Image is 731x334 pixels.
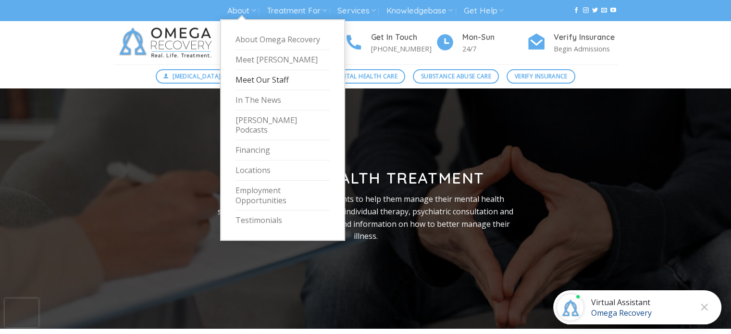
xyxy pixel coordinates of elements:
a: Locations [235,161,330,181]
a: Follow on Twitter [592,7,598,14]
h4: Mon-Sun [462,31,527,44]
span: Mental Health Care [334,72,397,81]
p: Omega Recovery works with clients to help them manage their mental health symptoms by providing g... [210,193,521,242]
a: Get In Touch [PHONE_NUMBER] [344,31,435,55]
span: [MEDICAL_DATA] [173,72,221,81]
p: 24/7 [462,43,527,54]
a: About Omega Recovery [235,30,330,50]
a: In The News [235,90,330,111]
img: Omega Recovery [113,21,222,64]
a: Follow on YouTube [610,7,616,14]
a: Meet [PERSON_NAME] [235,50,330,70]
a: [PERSON_NAME] Podcasts [235,111,330,141]
a: Verify Insurance [507,69,575,84]
h4: Get In Touch [371,31,435,44]
span: Verify Insurance [515,72,568,81]
iframe: reCAPTCHA [5,298,38,327]
a: [MEDICAL_DATA] [156,69,229,84]
a: Meet Our Staff [235,70,330,90]
a: Mental Health Care [326,69,405,84]
p: Begin Admissions [554,43,618,54]
a: Knowledgebase [386,2,453,20]
a: Send us an email [601,7,607,14]
a: Services [337,2,375,20]
p: [PHONE_NUMBER] [371,43,435,54]
strong: Mental Health Treatment [247,168,484,187]
h4: Verify Insurance [554,31,618,44]
span: Substance Abuse Care [421,72,491,81]
a: Employment Opportunities [235,181,330,211]
a: Substance Abuse Care [413,69,499,84]
a: Follow on Facebook [573,7,579,14]
a: Get Help [464,2,504,20]
a: Follow on Instagram [582,7,588,14]
a: Treatment For [267,2,327,20]
a: About [227,2,256,20]
a: Financing [235,140,330,161]
a: Verify Insurance Begin Admissions [527,31,618,55]
a: Testimonials [235,210,330,230]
